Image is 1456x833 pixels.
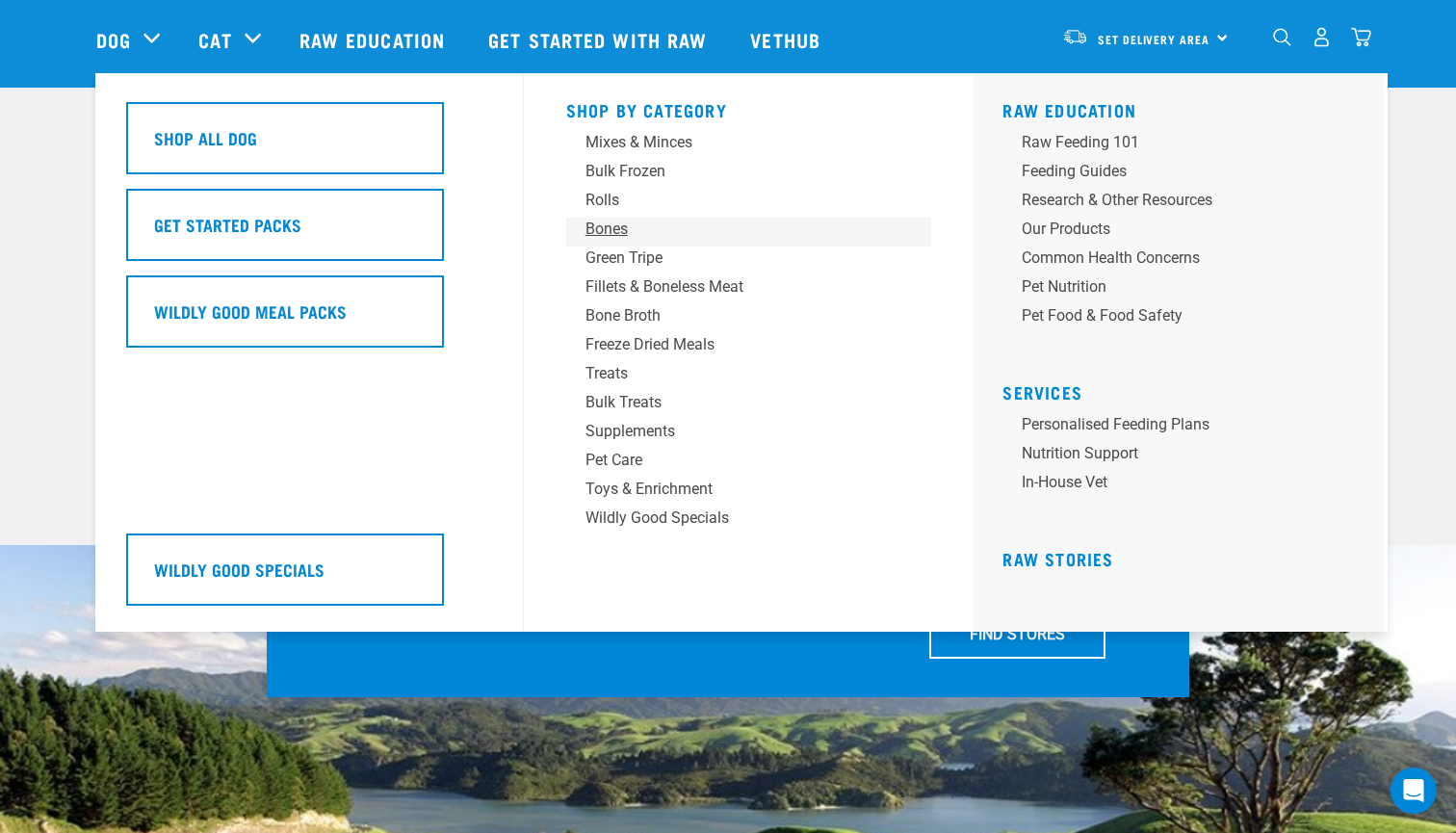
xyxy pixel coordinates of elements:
div: Wildly Good Specials [585,507,886,530]
div: Freeze Dried Meals [585,333,886,356]
a: Supplements [566,420,932,449]
img: van-moving.png [1062,28,1088,45]
div: Research & Other Resources [1022,189,1322,212]
h5: Shop By Category [566,100,932,116]
a: Treats [566,362,932,391]
a: Bulk Frozen [566,160,932,189]
a: Research & Other Resources [1002,189,1368,218]
div: Open Intercom Messenger [1391,768,1437,814]
a: Wildly Good Specials [126,534,492,620]
a: Common Health Concerns [1002,247,1368,275]
a: Green Tripe [566,247,932,275]
a: Our Products [1002,218,1368,247]
img: home-icon-1@2x.png [1273,28,1291,46]
a: Raw Education [1002,105,1136,115]
a: Dog [96,25,131,54]
span: Set Delivery Area [1098,36,1209,42]
a: FIND STORES [929,610,1105,658]
a: Shop All Dog [126,102,492,189]
div: Green Tripe [585,247,886,270]
a: Nutrition Support [1002,442,1368,471]
a: Get Started Packs [126,189,492,275]
a: Freeze Dried Meals [566,333,932,362]
h5: Wildly Good Specials [154,557,325,582]
img: user.png [1312,27,1332,47]
div: Feeding Guides [1022,160,1322,183]
div: Pet Care [585,449,886,472]
a: Rolls [566,189,932,218]
a: Pet Care [566,449,932,478]
div: Pet Food & Food Safety [1022,304,1322,327]
a: Personalised Feeding Plans [1002,413,1368,442]
div: Treats [585,362,886,385]
div: Bulk Frozen [585,160,886,183]
a: Cat [198,25,231,54]
a: Bone Broth [566,304,932,333]
a: Pet Nutrition [1002,275,1368,304]
div: Pet Nutrition [1022,275,1322,299]
h5: Shop All Dog [154,125,257,150]
a: Bones [566,218,932,247]
div: Fillets & Boneless Meat [585,275,886,299]
h5: Get Started Packs [154,212,301,237]
a: Mixes & Minces [566,131,932,160]
a: In-house vet [1002,471,1368,500]
a: Fillets & Boneless Meat [566,275,932,304]
a: Vethub [731,1,845,78]
a: Raw Education [280,1,469,78]
img: home-icon@2x.png [1351,27,1371,47]
a: Raw Feeding 101 [1002,131,1368,160]
div: Toys & Enrichment [585,478,886,501]
div: Bones [585,218,886,241]
h5: Services [1002,382,1368,398]
a: Raw Stories [1002,554,1113,563]
a: Get started with Raw [469,1,731,78]
div: Raw Feeding 101 [1022,131,1322,154]
a: Pet Food & Food Safety [1002,304,1368,333]
a: Wildly Good Meal Packs [126,275,492,362]
a: Feeding Guides [1002,160,1368,189]
div: Mixes & Minces [585,131,886,154]
div: Bulk Treats [585,391,886,414]
h5: Wildly Good Meal Packs [154,299,347,324]
a: Bulk Treats [566,391,932,420]
div: Our Products [1022,218,1322,241]
div: Bone Broth [585,304,886,327]
div: Supplements [585,420,886,443]
a: Wildly Good Specials [566,507,932,535]
div: Common Health Concerns [1022,247,1322,270]
a: Toys & Enrichment [566,478,932,507]
div: Rolls [585,189,886,212]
